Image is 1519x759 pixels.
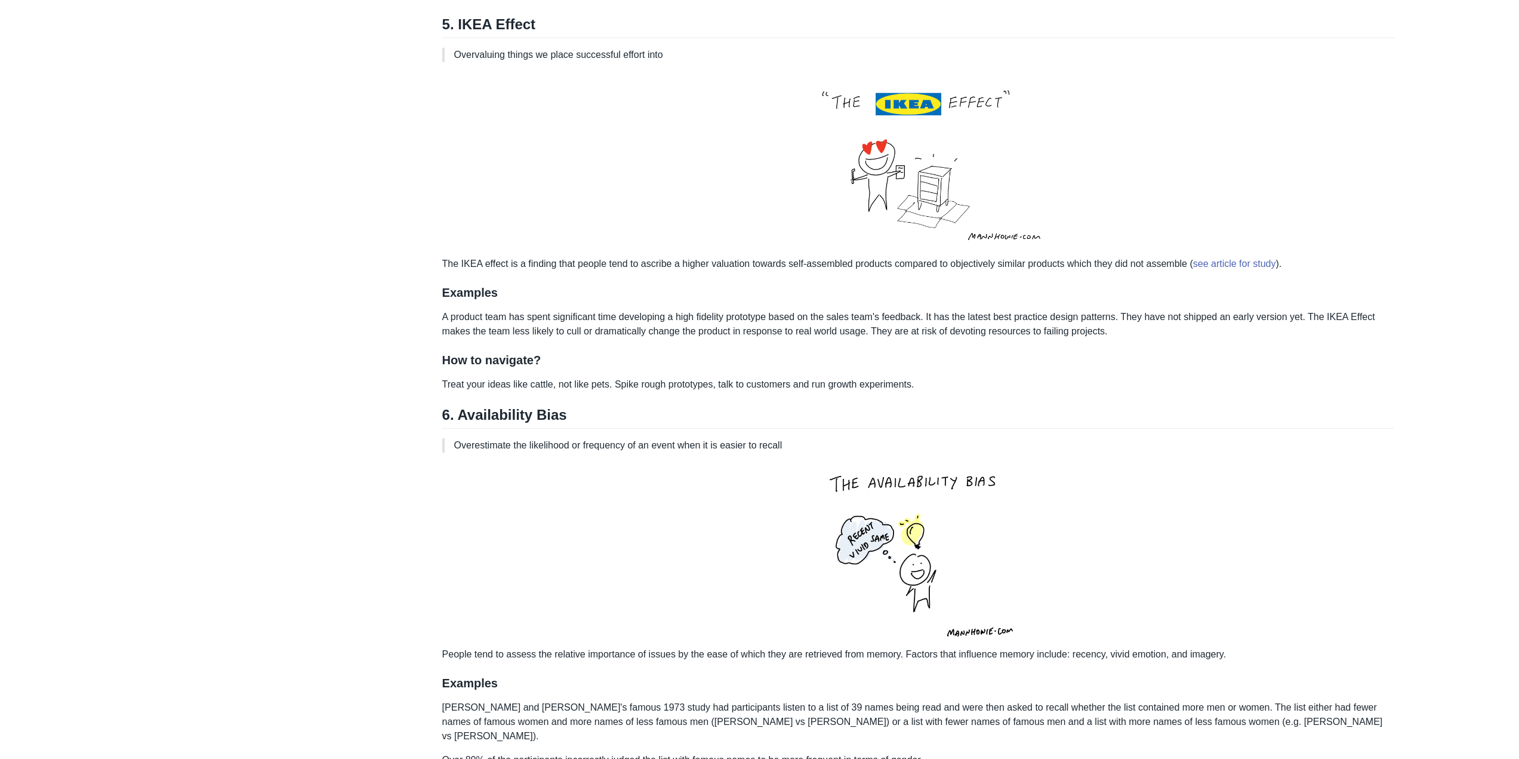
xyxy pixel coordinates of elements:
[442,310,1395,339] p: A product team has spent significant time developing a high fidelity prototype based on the sales...
[784,462,1053,647] img: availability-bias
[442,377,1395,392] p: Treat your ideas like cattle, not like pets. Spike rough prototypes, talk to customers and run gr...
[442,285,1395,300] h3: Examples
[442,353,1395,368] h3: How to navigate?
[454,48,1385,62] p: Overvaluing things we place successful effort into
[777,72,1061,257] img: ikea-effect
[442,676,1395,691] h3: Examples
[442,72,1395,271] p: The IKEA effect is a finding that people tend to ascribe a higher valuation towards self-assemble...
[442,16,1395,38] h2: 5. IKEA Effect
[442,700,1395,743] p: [PERSON_NAME] and [PERSON_NAME]'s famous 1973 study had participants listen to a list of 39 names...
[454,438,1385,453] p: Overestimate the likelihood or frequency of an event when it is easier to recall
[1193,259,1276,269] a: see article for study
[442,406,1395,429] h2: 6. Availability Bias
[442,462,1395,662] p: People tend to assess the relative importance of issues by the ease of which they are retrieved f...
